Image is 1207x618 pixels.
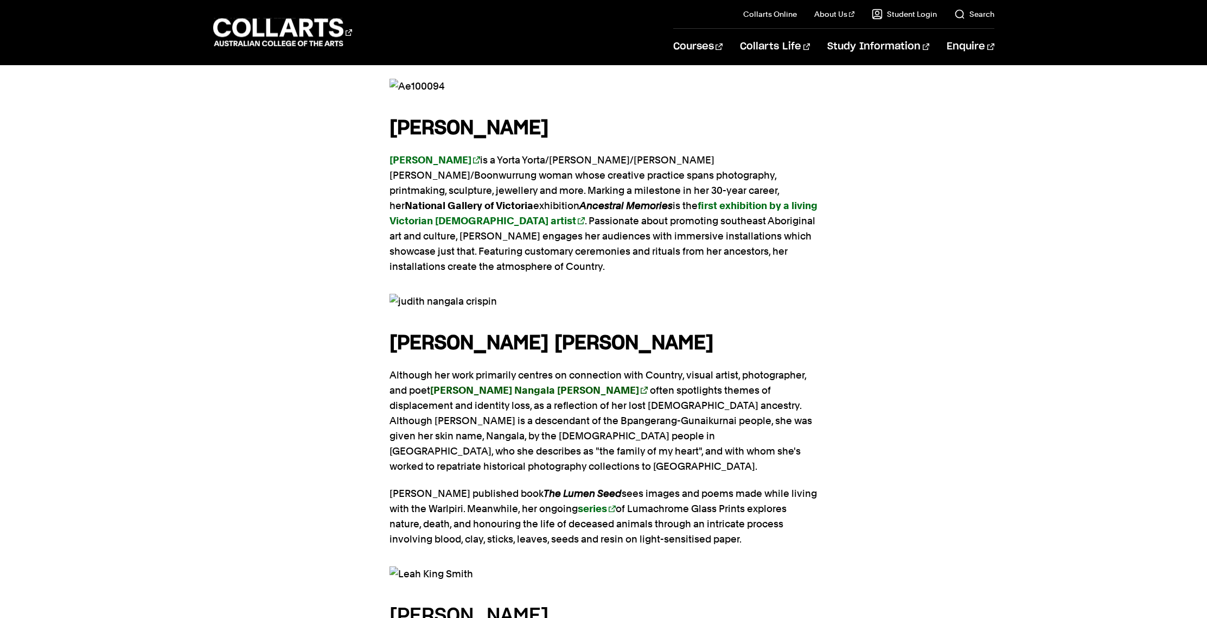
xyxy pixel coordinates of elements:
img: Leah King Smith [389,566,818,582]
a: first exhibition by a living Victorian [DEMOGRAPHIC_DATA] artist [389,200,818,226]
strong: [PERSON_NAME] [389,154,471,166]
strong: National Gallery of Victoria [405,200,533,211]
a: [PERSON_NAME] [389,154,480,166]
em: Ancestral Memories [579,200,673,211]
div: Go to homepage [213,17,352,48]
p: [PERSON_NAME] published book sees images and poems made while living with the Warlpiri. Meanwhile... [389,486,818,547]
strong: [PERSON_NAME] [PERSON_NAME] [389,333,713,353]
img: Ae100094 [389,79,818,94]
strong: series [578,503,607,514]
a: Student Login [872,9,937,20]
strong: [PERSON_NAME] Nangala [PERSON_NAME] [430,384,639,396]
a: Courses [673,29,723,65]
a: About Us [814,9,854,20]
a: Collarts Life [740,29,810,65]
a: Study Information [827,29,929,65]
a: Collarts Online [743,9,797,20]
p: is a Yorta Yorta/[PERSON_NAME]/[PERSON_NAME] [PERSON_NAME]/Boonwurrung woman whose creative pract... [389,153,818,274]
a: series [578,503,616,514]
a: [PERSON_NAME] Nangala [PERSON_NAME] [430,384,648,396]
em: The Lumen Seed [544,488,622,499]
img: judith nangala crispin [389,294,818,309]
a: Enquire [947,29,994,65]
a: Search [954,9,994,20]
p: Although her work primarily centres on connection with Country, visual artist, photographer, and ... [389,368,818,474]
strong: [PERSON_NAME] [389,118,548,138]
